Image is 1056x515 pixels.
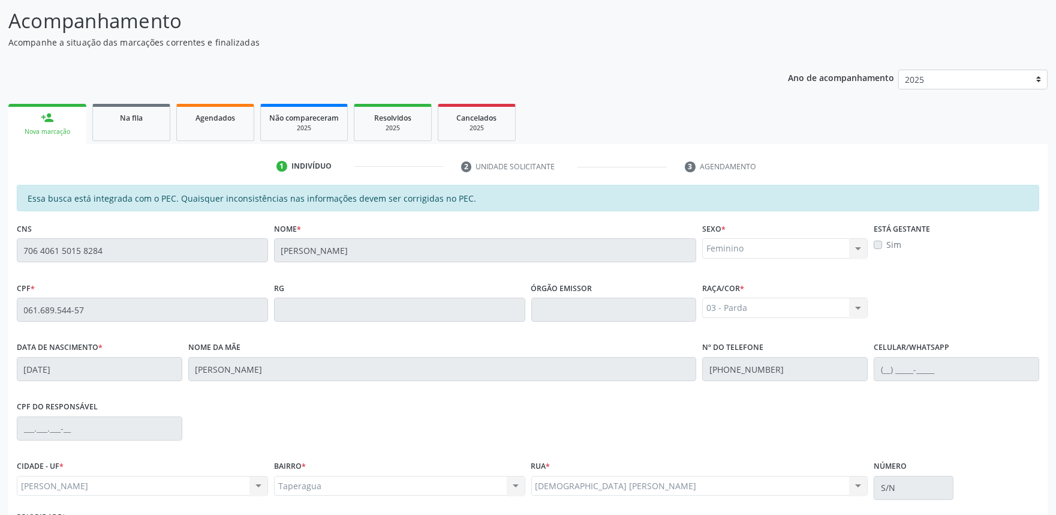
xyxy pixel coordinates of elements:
[269,113,339,123] span: Não compareceram
[41,111,54,124] div: person_add
[886,238,901,251] label: Sim
[269,124,339,133] div: 2025
[531,457,550,476] label: Rua
[447,124,507,133] div: 2025
[531,279,592,298] label: Órgão emissor
[702,357,868,381] input: (__) _____-_____
[457,113,497,123] span: Cancelados
[17,127,78,136] div: Nova marcação
[17,339,103,357] label: Data de nascimento
[8,36,736,49] p: Acompanhe a situação das marcações correntes e finalizadas
[274,457,306,476] label: BAIRRO
[374,113,411,123] span: Resolvidos
[788,70,894,85] p: Ano de acompanhamento
[274,279,284,298] label: RG
[17,279,35,298] label: CPF
[17,357,182,381] input: __/__/____
[17,417,182,441] input: ___.___.___-__
[276,161,287,172] div: 1
[17,185,1039,211] div: Essa busca está integrada com o PEC. Quaisquer inconsistências nas informações devem ser corrigid...
[195,113,235,123] span: Agendados
[702,339,763,357] label: Nº do Telefone
[702,220,726,238] label: Sexo
[274,220,301,238] label: Nome
[8,6,736,36] p: Acompanhamento
[874,220,930,238] label: Está gestante
[702,279,744,298] label: Raça/cor
[17,220,32,238] label: CNS
[363,124,423,133] div: 2025
[874,357,1039,381] input: (__) _____-_____
[874,339,949,357] label: Celular/WhatsApp
[17,457,64,476] label: CIDADE - UF
[120,113,143,123] span: Na fila
[874,457,907,476] label: Número
[188,339,240,357] label: Nome da mãe
[291,161,332,172] div: Indivíduo
[17,398,98,417] label: CPF do responsável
